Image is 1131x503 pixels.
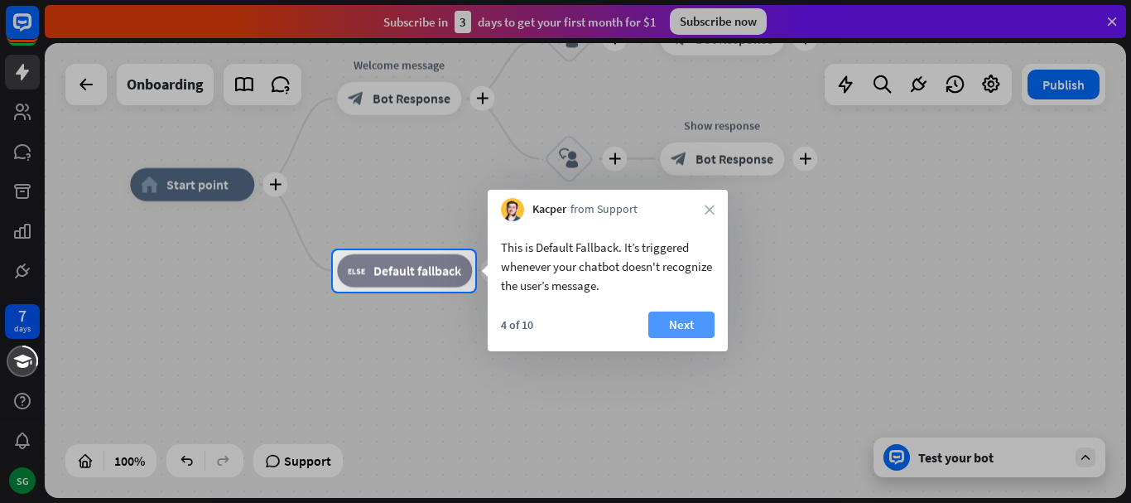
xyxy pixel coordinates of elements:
[501,238,715,295] div: This is Default Fallback. It’s triggered whenever your chatbot doesn't recognize the user’s message.
[705,205,715,215] i: close
[501,317,533,332] div: 4 of 10
[532,201,566,218] span: Kacper
[570,201,638,218] span: from Support
[348,263,365,279] i: block_fallback
[373,263,461,279] span: Default fallback
[13,7,63,56] button: Open LiveChat chat widget
[648,312,715,338] button: Next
